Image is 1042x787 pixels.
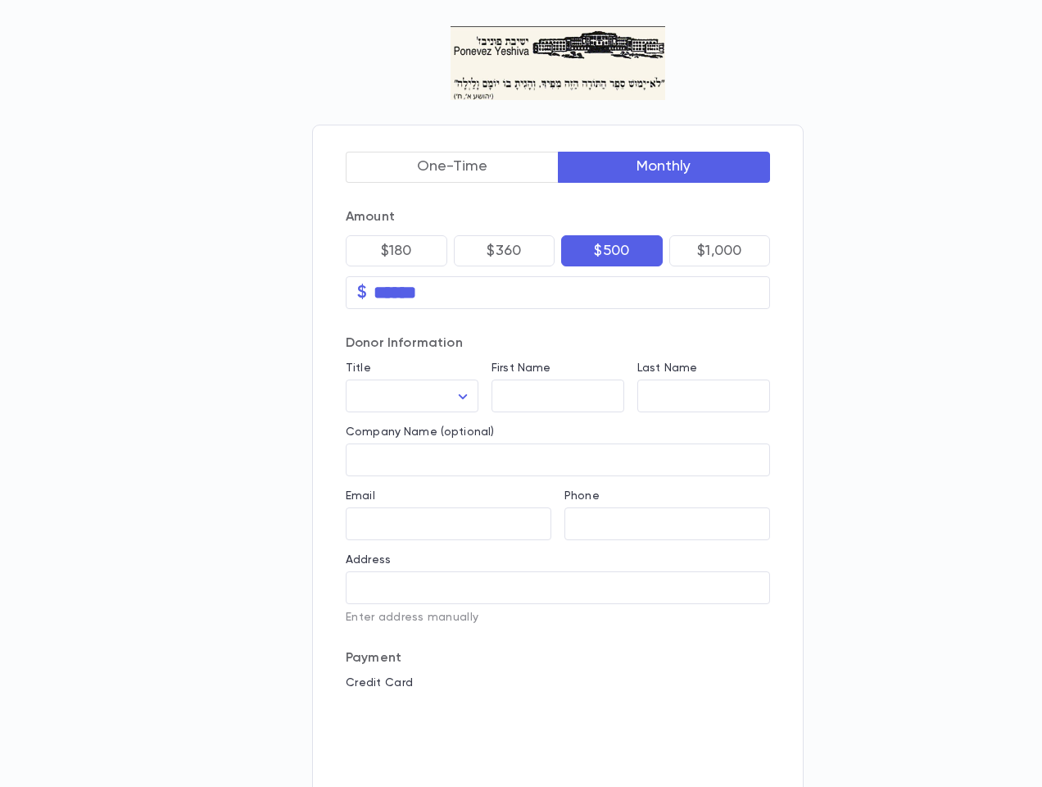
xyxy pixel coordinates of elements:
label: Address [346,553,391,566]
p: Donor Information [346,335,770,352]
p: $ [357,284,367,301]
label: Phone [564,489,600,503]
p: $500 [594,243,629,259]
button: $1,000 [669,235,771,266]
button: $180 [346,235,447,266]
div: ​ [346,380,478,412]
label: Company Name (optional) [346,425,494,439]
label: First Name [492,362,550,375]
button: One-Time [346,152,559,183]
p: Amount [346,209,770,225]
p: Payment [346,650,770,666]
p: Enter address manually [346,611,770,624]
button: Monthly [558,152,771,183]
button: $500 [561,235,663,266]
img: Logo [451,26,666,100]
label: Email [346,489,375,503]
p: $360 [487,243,521,259]
p: $1,000 [697,243,741,259]
button: $360 [454,235,555,266]
p: Credit Card [346,676,770,689]
label: Last Name [637,362,697,375]
p: $180 [381,243,412,259]
label: Title [346,362,371,375]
